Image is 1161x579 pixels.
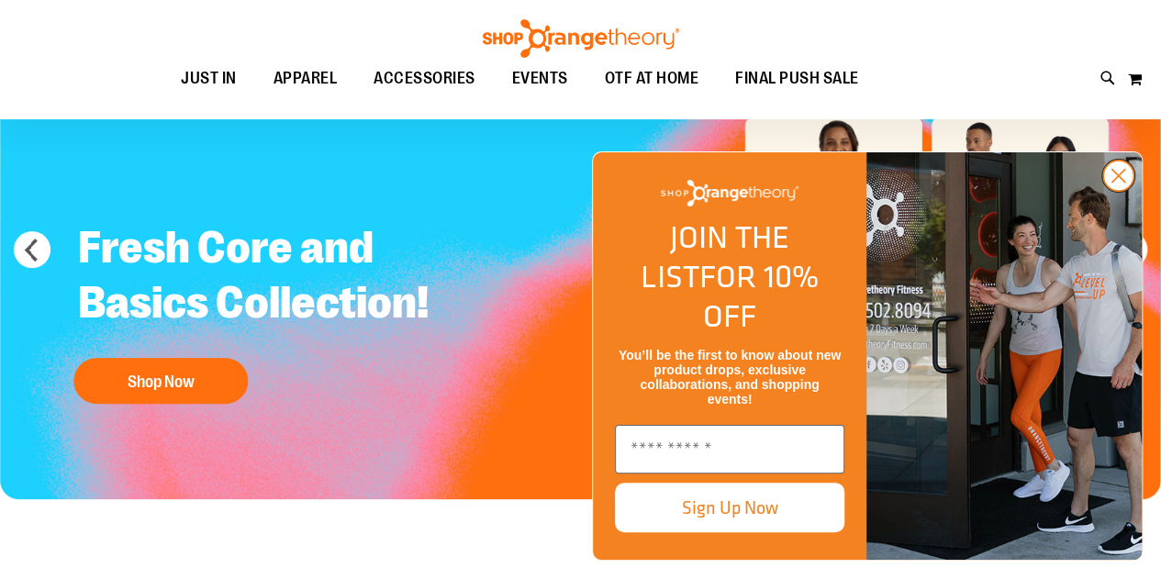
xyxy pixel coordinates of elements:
[255,58,356,100] a: APPAREL
[374,58,475,99] span: ACCESSORIES
[586,58,718,100] a: OTF AT HOME
[866,152,1142,560] img: Shop Orangtheory
[619,348,841,406] span: You’ll be the first to know about new product drops, exclusive collaborations, and shopping events!
[73,358,248,404] button: Shop Now
[605,58,699,99] span: OTF AT HOME
[574,133,1161,579] div: FLYOUT Form
[512,58,568,99] span: EVENTS
[64,206,471,349] h2: Fresh Core and Basics Collection!
[661,180,798,206] img: Shop Orangetheory
[181,58,237,99] span: JUST IN
[735,58,859,99] span: FINAL PUSH SALE
[699,253,819,339] span: FOR 10% OFF
[494,58,586,100] a: EVENTS
[162,58,255,100] a: JUST IN
[274,58,338,99] span: APPAREL
[480,19,682,58] img: Shop Orangetheory
[615,425,844,473] input: Enter email
[717,58,877,100] a: FINAL PUSH SALE
[1101,159,1135,193] button: Close dialog
[64,206,471,413] a: Fresh Core and Basics Collection! Shop Now
[641,214,789,299] span: JOIN THE LIST
[355,58,494,100] a: ACCESSORIES
[615,483,844,532] button: Sign Up Now
[14,231,50,268] button: prev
